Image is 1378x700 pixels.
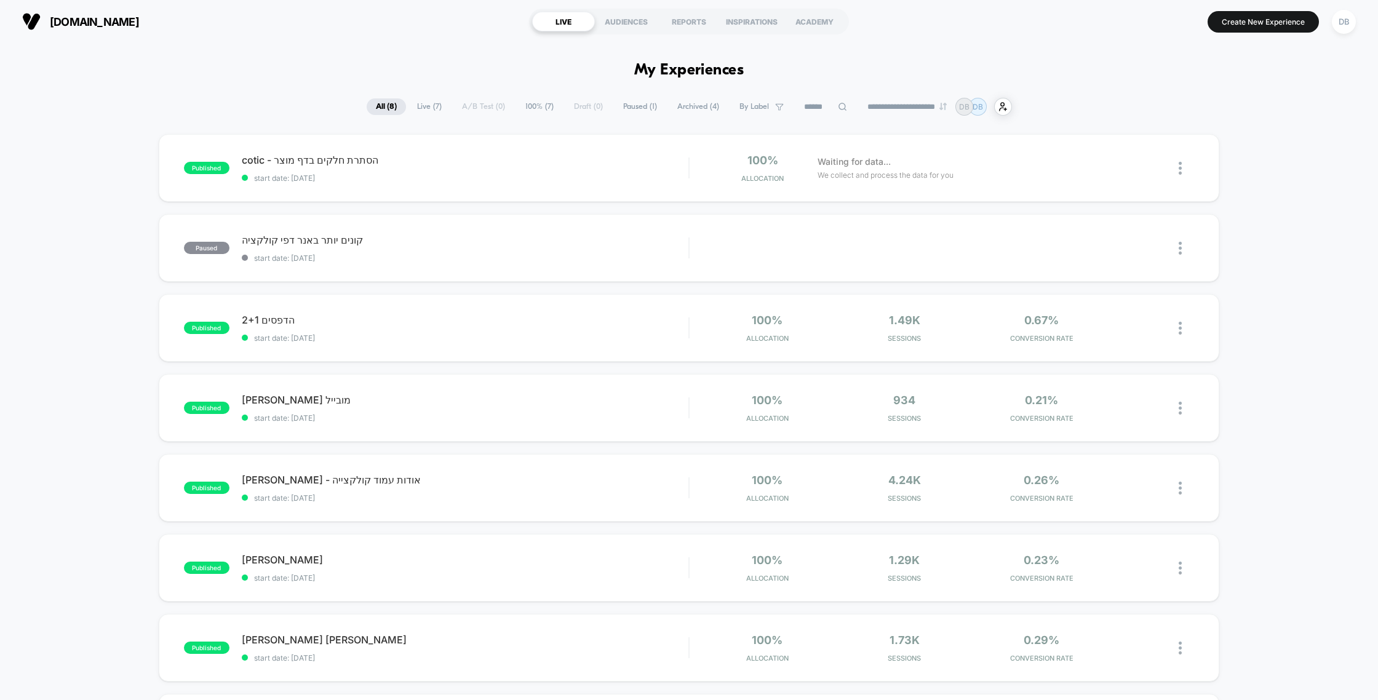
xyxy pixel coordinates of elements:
span: Allocation [746,334,789,343]
div: INSPIRATIONS [720,12,783,31]
img: close [1179,642,1182,654]
span: Allocation [746,574,789,583]
span: 934 [893,394,915,407]
span: [PERSON_NAME] [PERSON_NAME] [242,634,689,646]
span: start date: [DATE] [242,413,689,423]
span: Sessions [839,414,970,423]
span: start date: [DATE] [242,253,689,263]
span: 100% [747,154,778,167]
span: Sessions [839,654,970,662]
span: 100% [752,634,783,646]
img: close [1179,402,1182,415]
div: REPORTS [658,12,720,31]
span: 100% [752,554,783,567]
span: 100% [752,314,783,327]
span: published [184,642,229,654]
span: By Label [739,102,769,111]
span: start date: [DATE] [242,333,689,343]
button: DB [1328,9,1360,34]
span: 100% [752,474,783,487]
span: Allocation [746,494,789,503]
span: All ( 8 ) [367,98,406,115]
img: close [1179,322,1182,335]
span: start date: [DATE] [242,173,689,183]
img: close [1179,482,1182,495]
span: Sessions [839,334,970,343]
img: close [1179,162,1182,175]
span: start date: [DATE] [242,573,689,583]
div: LIVE [532,12,595,31]
span: published [184,562,229,574]
span: paused [184,242,229,254]
img: Visually logo [22,12,41,31]
button: Create New Experience [1208,11,1319,33]
span: Paused ( 1 ) [614,98,666,115]
span: [PERSON_NAME] - אודות עמוד קולקצייה [242,474,689,486]
span: 0.23% [1024,554,1059,567]
span: 1.49k [889,314,920,327]
span: Waiting for data... [818,155,891,169]
span: We collect and process the data for you [818,169,954,181]
span: start date: [DATE] [242,493,689,503]
div: AUDIENCES [595,12,658,31]
span: [DOMAIN_NAME] [50,15,139,28]
span: 0.67% [1024,314,1059,327]
div: DB [1332,10,1356,34]
span: 4.24k [888,474,921,487]
span: Allocation [746,654,789,662]
span: Sessions [839,574,970,583]
span: Sessions [839,494,970,503]
span: Allocation [746,414,789,423]
span: 100% [752,394,783,407]
span: CONVERSION RATE [976,574,1107,583]
span: [PERSON_NAME] מובייל [242,394,689,406]
span: Live ( 7 ) [408,98,451,115]
span: הדפסים 2+1 [242,314,689,326]
span: Archived ( 4 ) [668,98,728,115]
button: [DOMAIN_NAME] [18,12,143,31]
span: 1.73k [890,634,920,646]
span: CONVERSION RATE [976,494,1107,503]
span: cotic - הסתרת חלקים בדף מוצר [242,154,689,166]
h1: My Experiences [634,62,744,79]
span: published [184,322,229,334]
span: 0.21% [1025,394,1058,407]
span: CONVERSION RATE [976,334,1107,343]
img: close [1179,562,1182,575]
span: CONVERSION RATE [976,414,1107,423]
p: DB [973,102,983,111]
span: published [184,162,229,174]
p: DB [959,102,970,111]
span: published [184,402,229,414]
span: 1.29k [889,554,920,567]
span: start date: [DATE] [242,653,689,662]
span: [PERSON_NAME] [242,554,689,566]
span: published [184,482,229,494]
div: ACADEMY [783,12,846,31]
span: 0.26% [1024,474,1059,487]
img: close [1179,242,1182,255]
img: end [939,103,947,110]
span: CONVERSION RATE [976,654,1107,662]
span: Allocation [741,174,784,183]
span: קונים יותר באנר דפי קולקציה [242,234,689,246]
span: 100% ( 7 ) [516,98,563,115]
span: 0.29% [1024,634,1059,646]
